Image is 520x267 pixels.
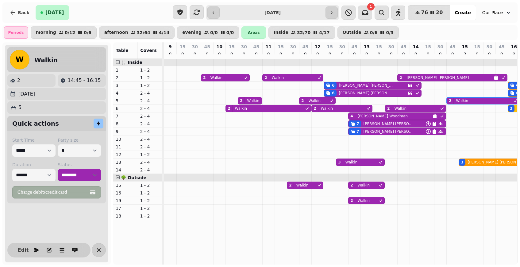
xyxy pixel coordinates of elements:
[289,183,291,188] div: 2
[84,30,91,35] p: 0 / 6
[140,98,160,104] p: 2 - 4
[370,30,378,35] p: 0 / 6
[401,51,406,57] p: 0
[315,51,320,57] p: 0
[400,44,406,50] p: 45
[302,44,308,50] p: 45
[192,51,197,57] p: 0
[356,121,359,126] div: 7
[36,30,56,35] p: morning
[104,30,128,35] p: afternoon
[436,10,443,15] span: 20
[140,213,160,219] p: 1 - 2
[116,205,135,211] p: 17
[499,51,504,57] p: 0
[210,75,223,80] p: Walkin
[16,56,24,63] span: W
[376,44,382,50] p: 15
[364,51,369,57] p: 0
[140,198,160,204] p: 1 - 2
[58,162,101,168] label: Status
[296,183,309,188] p: Walkin
[116,48,129,53] span: Table
[321,106,333,111] p: Walkin
[17,190,88,194] span: Charge debit/credit card
[487,51,492,57] p: 0
[99,26,175,39] button: afternoon32/644/14
[12,162,56,168] label: Duration
[301,98,304,103] div: 2
[18,104,21,111] p: 5
[116,151,135,158] p: 12
[36,5,69,20] button: [DATE]
[345,160,358,165] p: Walkin
[192,44,198,50] p: 30
[516,83,518,88] div: 6
[116,90,135,96] p: 4
[499,44,504,50] p: 45
[314,44,320,50] p: 12
[462,51,467,57] p: 3
[455,10,471,15] span: Create
[12,137,56,143] label: Start Time
[426,51,430,57] p: 0
[350,183,353,188] div: 2
[140,75,160,81] p: 1 - 2
[116,190,135,196] p: 16
[116,67,135,73] p: 1
[180,51,185,57] p: 0
[388,44,394,50] p: 30
[479,7,515,18] button: Our Place
[116,213,135,219] p: 18
[264,75,267,80] div: 2
[34,56,58,64] h2: Walkin
[253,44,259,50] p: 45
[116,182,135,188] p: 15
[268,26,335,39] button: Inside32/704/17
[182,30,202,35] p: evening
[358,198,370,203] p: Walkin
[20,247,27,252] span: Edit
[319,30,329,35] p: 4 / 17
[116,128,135,135] p: 9
[5,5,34,20] button: Back
[303,51,308,57] p: 0
[364,129,415,134] p: [PERSON_NAME] [PERSON_NAME]
[297,30,310,35] p: 32 / 70
[140,128,160,135] p: 2 - 4
[352,51,357,57] p: 0
[389,51,394,57] p: 0
[474,44,480,50] p: 15
[12,186,101,198] button: Charge debit/credit card
[265,44,271,50] p: 11
[140,105,160,112] p: 2 - 4
[421,10,428,15] span: 76
[437,44,443,50] p: 30
[58,137,101,143] label: Party size
[462,44,468,50] p: 15
[140,136,160,142] p: 2 - 4
[229,51,234,57] p: 0
[332,83,334,88] div: 6
[240,98,242,103] div: 2
[511,44,517,50] p: 16
[12,119,59,128] h2: Quick actions
[278,44,283,50] p: 15
[140,182,160,188] p: 1 - 2
[140,151,160,158] p: 1 - 2
[254,51,259,57] p: 0
[450,5,476,20] button: Create
[216,44,222,50] p: 10
[65,30,75,35] p: 0 / 12
[450,51,455,57] p: 0
[482,10,503,16] span: Our Place
[210,30,218,35] p: 0 / 0
[358,183,370,188] p: Walkin
[399,75,402,80] div: 2
[179,44,185,50] p: 15
[226,30,234,35] p: 0 / 0
[140,113,160,119] p: 2 - 4
[116,75,135,81] p: 2
[4,26,28,39] div: Periods
[290,44,296,50] p: 30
